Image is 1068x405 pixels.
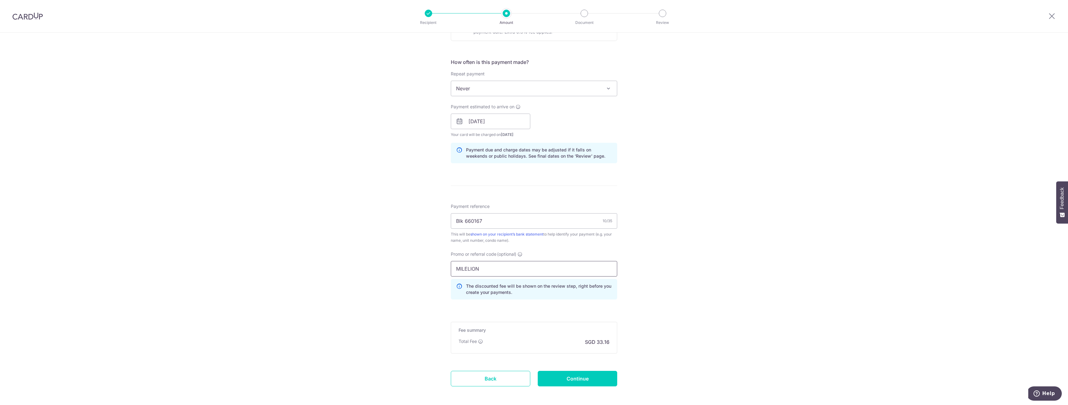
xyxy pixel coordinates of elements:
p: Payment due and charge dates may be adjusted if it falls on weekends or public holidays. See fina... [466,147,612,159]
span: Promo or referral code [451,251,496,257]
a: shown on your recipient’s bank statement [470,232,543,236]
input: Continue [538,371,617,386]
div: 10/35 [603,218,612,224]
a: Back [451,371,530,386]
span: Payment reference [451,203,490,209]
p: The discounted fee will be shown on the review step, right before you create your payments. [466,283,612,295]
h5: Fee summary [459,327,609,333]
span: [DATE] [501,132,514,137]
h5: How often is this payment made? [451,58,617,66]
iframe: Opens a widget where you can find more information [1028,386,1062,402]
input: DD / MM / YYYY [451,114,530,129]
p: SGD 33.16 [585,338,609,346]
p: Review [640,20,686,26]
button: Feedback - Show survey [1056,181,1068,223]
p: Recipient [405,20,451,26]
div: This will be to help identify your payment (e.g. your name, unit number, condo name). [451,231,617,244]
span: Payment estimated to arrive on [451,104,514,110]
span: Never [451,81,617,96]
span: Your card will be charged on [451,132,530,138]
p: Amount [483,20,529,26]
p: Total Fee [459,338,477,344]
label: Repeat payment [451,71,485,77]
img: CardUp [12,12,43,20]
p: Document [561,20,607,26]
span: Feedback [1059,187,1065,209]
span: (optional) [497,251,516,257]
